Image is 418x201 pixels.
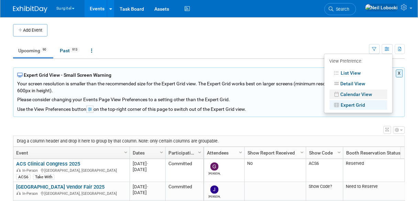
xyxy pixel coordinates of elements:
td: Need to Reserve [343,182,410,201]
div: Joe Polin [209,194,221,198]
div: [DATE] [133,167,162,172]
img: ExhibitDay [13,6,47,13]
a: Show Code [309,147,339,159]
a: List View [330,68,387,78]
a: [GEOGRAPHIC_DATA] Vendor Fair 2025 [16,184,104,190]
div: [GEOGRAPHIC_DATA], [GEOGRAPHIC_DATA] [16,167,126,173]
div: [GEOGRAPHIC_DATA], [GEOGRAPHIC_DATA] [16,190,126,196]
div: Drag a column header and drop it here to group by that column. Note: only certain columns are gro... [13,136,405,147]
span: 913 [70,47,79,52]
a: Participation [168,147,199,159]
div: [DATE] [133,161,162,167]
div: Gregg Szymanski [209,171,221,175]
span: - [147,161,148,166]
td: No [244,159,306,182]
span: In-Person [22,168,40,173]
td: Committed [165,159,203,182]
a: Column Settings [299,147,306,157]
a: Column Settings [122,147,130,157]
span: In-Person [22,191,40,196]
span: Column Settings [159,150,164,155]
a: Calendar View [330,89,387,99]
a: Past913 [55,44,85,57]
a: ACS Clinical Congress 2025 [16,161,80,167]
td: ACS6 [306,159,343,182]
div: Please consider changing your Events Page View Preferences to a setting other than the Expert Grid. [17,94,401,103]
img: Gregg Szymanski [210,162,219,171]
div: ACS6 [16,174,31,180]
span: Column Settings [238,150,243,155]
a: Column Settings [196,147,204,157]
a: Search [324,3,356,15]
button: Add Event [13,24,47,36]
div: Take With [33,174,54,180]
td: Committed [165,182,203,201]
a: Upcoming90 [13,44,53,57]
button: X [396,70,403,77]
div: Your screen resolution is smaller than the recommended size for the Expert Grid view. The Expert ... [17,78,401,103]
a: Column Settings [158,147,166,157]
span: 90 [41,47,48,52]
div: Expert Grid View - Small Screen Warning [17,72,401,78]
td: Reserved [343,159,410,182]
span: Column Settings [123,150,129,155]
a: Booth Reservation Status [346,147,406,159]
a: Dates [133,147,161,159]
td: Show Code? [306,182,343,201]
div: View Preference: [330,56,387,67]
img: In-Person Event [16,191,21,195]
div: Use the View Preferences button on the top-right corner of this page to switch out of the Expert ... [17,103,401,113]
img: Joe Polin [210,186,219,194]
div: [DATE] [133,190,162,195]
a: Event [16,147,125,159]
a: Column Settings [336,147,343,157]
div: [DATE] [133,184,162,190]
a: Column Settings [237,147,245,157]
a: Detail View [330,79,387,88]
a: Expert Grid [330,100,387,110]
span: Search [334,7,350,12]
a: Show Report Received [247,147,301,159]
a: Attendees [207,147,240,159]
span: Column Settings [197,150,202,155]
img: Neil Lobocki [365,4,398,11]
span: Column Settings [337,150,342,155]
img: In-Person Event [16,168,21,172]
span: - [147,184,148,189]
span: Column Settings [299,150,305,155]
